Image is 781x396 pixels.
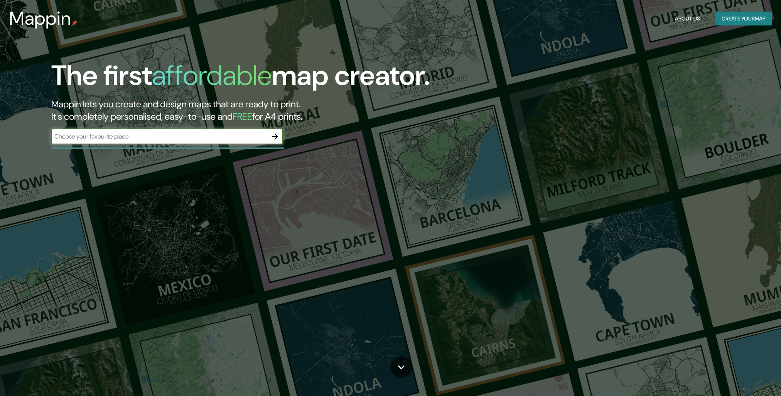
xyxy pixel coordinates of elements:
input: Choose your favourite place [51,132,267,141]
h3: Mappin [9,8,71,29]
h1: affordable [152,58,272,93]
img: mappin-pin [71,20,78,26]
h5: FREE [233,110,252,122]
h2: Mappin lets you create and design maps that are ready to print. It's completely personalised, eas... [51,98,442,123]
h1: The first map creator. [51,59,430,98]
button: About Us [672,12,703,26]
button: Create yourmap [715,12,772,26]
